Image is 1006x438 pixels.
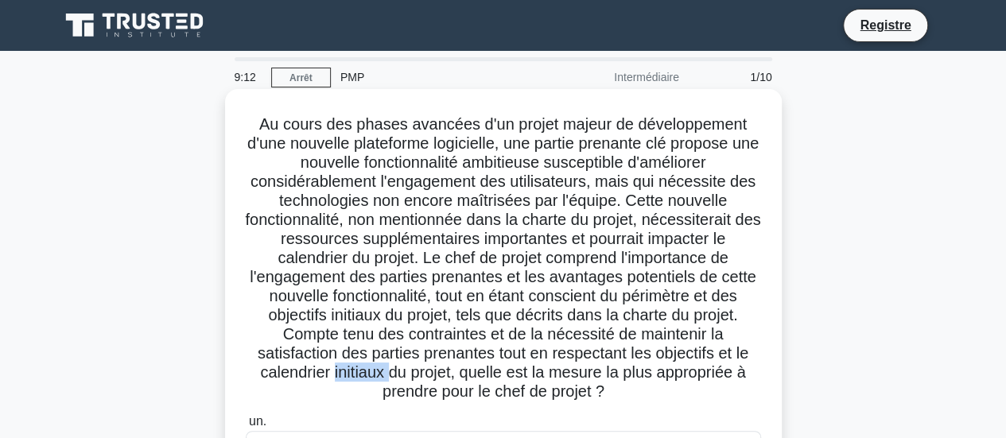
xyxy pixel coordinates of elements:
[860,18,911,32] font: Registre
[750,71,771,83] font: 1/10
[235,71,256,83] font: 9:12
[340,71,364,83] font: PMP
[245,115,760,400] font: Au cours des phases avancées d'un projet majeur de développement d'une nouvelle plateforme logici...
[614,71,679,83] font: Intermédiaire
[249,414,266,428] font: un.
[850,15,920,35] a: Registre
[271,68,331,87] a: Arrêt
[289,72,313,83] font: Arrêt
